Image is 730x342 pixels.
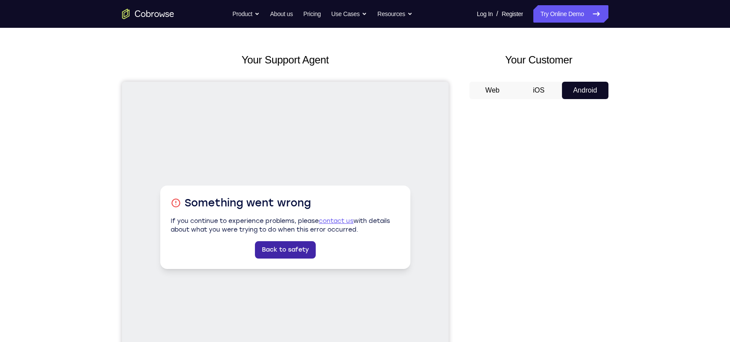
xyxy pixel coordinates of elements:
[303,5,320,23] a: Pricing
[232,5,260,23] button: Product
[270,5,293,23] a: About us
[469,52,608,68] h2: Your Customer
[197,136,231,143] a: contact us
[377,5,413,23] button: Resources
[515,82,562,99] button: iOS
[469,82,516,99] button: Web
[533,5,608,23] a: Try Online Demo
[562,82,608,99] button: Android
[122,52,449,68] h2: Your Support Agent
[496,9,498,19] span: /
[477,5,493,23] a: Log In
[122,9,174,19] a: Go to the home page
[331,5,367,23] button: Use Cases
[502,5,523,23] a: Register
[133,159,194,177] a: Back to safety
